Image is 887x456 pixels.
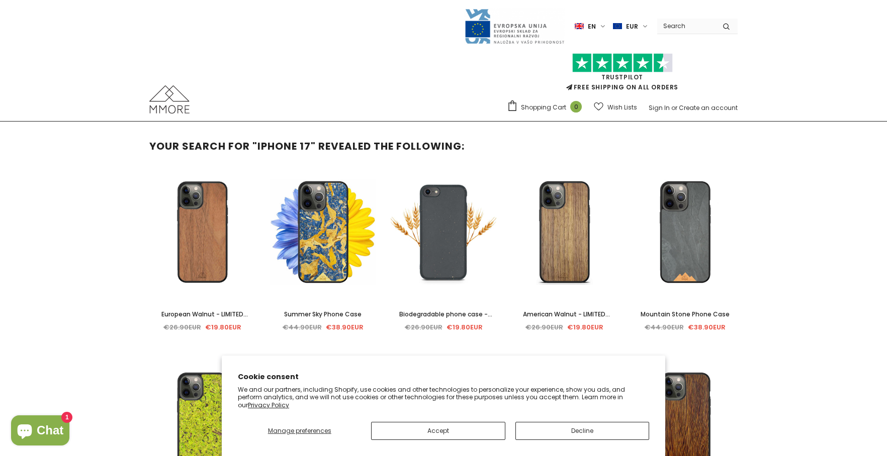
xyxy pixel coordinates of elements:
[567,322,603,332] span: €19.80EUR
[371,422,505,440] button: Accept
[405,322,442,332] span: €26.90EUR
[594,98,637,116] a: Wish Lists
[163,322,201,332] span: €26.90EUR
[149,309,255,320] a: European Walnut - LIMITED EDITION
[671,103,677,112] span: or
[641,310,730,318] span: Mountain Stone Phone Case
[248,401,289,409] a: Privacy Policy
[284,310,362,318] span: Summer Sky Phone Case
[391,309,496,320] a: Biodegradable phone case - Black
[626,22,638,32] span: EUR
[238,422,361,440] button: Manage preferences
[268,426,331,435] span: Manage preferences
[238,386,649,409] p: We and our partners, including Shopify, use cookies and other technologies to personalize your ex...
[205,322,241,332] span: €19.80EUR
[521,102,566,112] span: Shopping Cart
[588,22,596,32] span: en
[572,53,673,73] img: Trust Pilot Stars
[270,309,376,320] a: Summer Sky Phone Case
[515,422,649,440] button: Decline
[632,309,738,320] a: Mountain Stone Phone Case
[8,415,72,448] inbox-online-store-chat: Shopify online store chat
[464,8,565,45] img: Javni Razpis
[645,322,684,332] span: €44.90EUR
[149,85,190,113] img: MMORE Cases
[657,19,715,33] input: Search Site
[507,58,738,91] span: FREE SHIPPING ON ALL ORDERS
[399,310,492,329] span: Biodegradable phone case - Black
[252,139,316,153] strong: "iphone 17"
[679,103,738,112] a: Create an account
[570,101,582,112] span: 0
[464,22,565,30] a: Javni Razpis
[283,322,322,332] span: €44.90EUR
[511,309,617,320] a: American Walnut - LIMITED EDITION
[161,310,248,329] span: European Walnut - LIMITED EDITION
[326,322,364,332] span: €38.90EUR
[149,139,250,153] span: Your search for
[447,322,483,332] span: €19.80EUR
[507,100,587,115] a: Shopping Cart 0
[649,103,670,112] a: Sign In
[688,322,726,332] span: €38.90EUR
[601,73,643,81] a: Trustpilot
[318,139,465,153] span: revealed the following:
[575,22,584,31] img: i-lang-1.png
[525,322,563,332] span: €26.90EUR
[607,102,637,112] span: Wish Lists
[238,372,649,382] h2: Cookie consent
[523,310,610,329] span: American Walnut - LIMITED EDITION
